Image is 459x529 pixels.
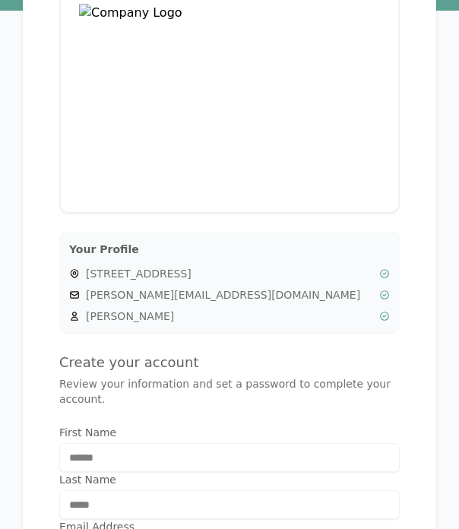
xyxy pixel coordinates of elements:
span: [PERSON_NAME] [86,309,373,324]
label: Last Name [59,472,400,487]
span: [PERSON_NAME][EMAIL_ADDRESS][DOMAIN_NAME] [86,287,373,303]
label: First Name [59,425,400,440]
h3: Your Profile [69,242,390,257]
img: Company Logo [79,4,380,193]
p: Review your information and set a password to complete your account. [59,376,400,407]
h4: Create your account [59,352,400,373]
span: [STREET_ADDRESS] [86,266,373,281]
